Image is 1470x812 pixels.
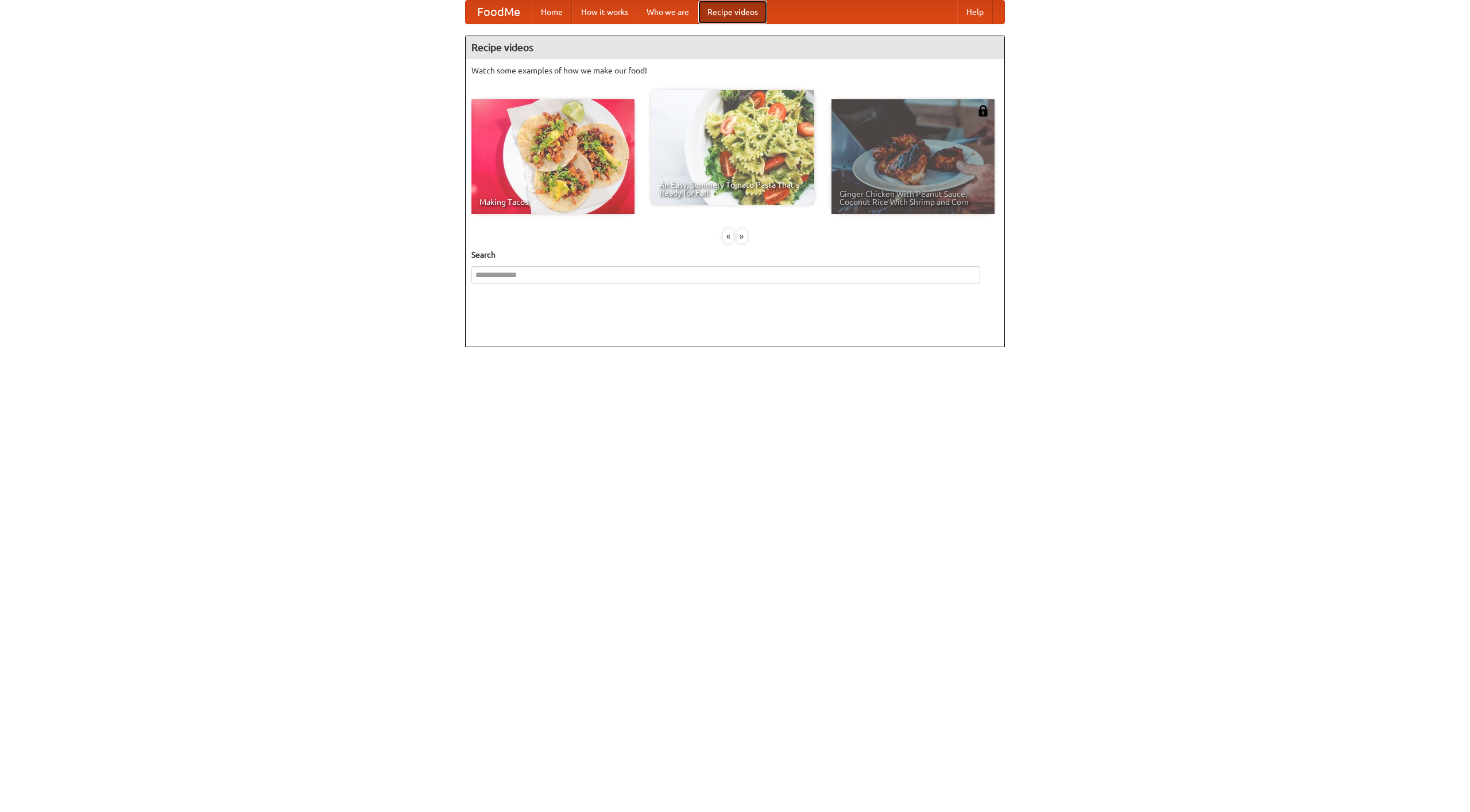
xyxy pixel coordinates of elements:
img: 483408.png [977,105,989,116]
a: Help [957,1,993,24]
a: Home [532,1,572,24]
a: FoodMe [466,1,532,24]
div: » [737,229,747,243]
div: « [723,229,733,243]
span: An Easy, Summery Tomato Pasta That's Ready for Fall [659,181,806,197]
a: How it works [572,1,637,24]
h4: Recipe videos [466,36,1004,59]
a: Recipe videos [698,1,767,24]
a: Who we are [637,1,698,24]
span: Making Tacos [479,198,626,206]
a: Making Tacos [471,99,635,214]
a: An Easy, Summery Tomato Pasta That's Ready for Fall [651,90,814,205]
h5: Search [471,249,999,261]
p: Watch some examples of how we make our food! [471,65,999,76]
